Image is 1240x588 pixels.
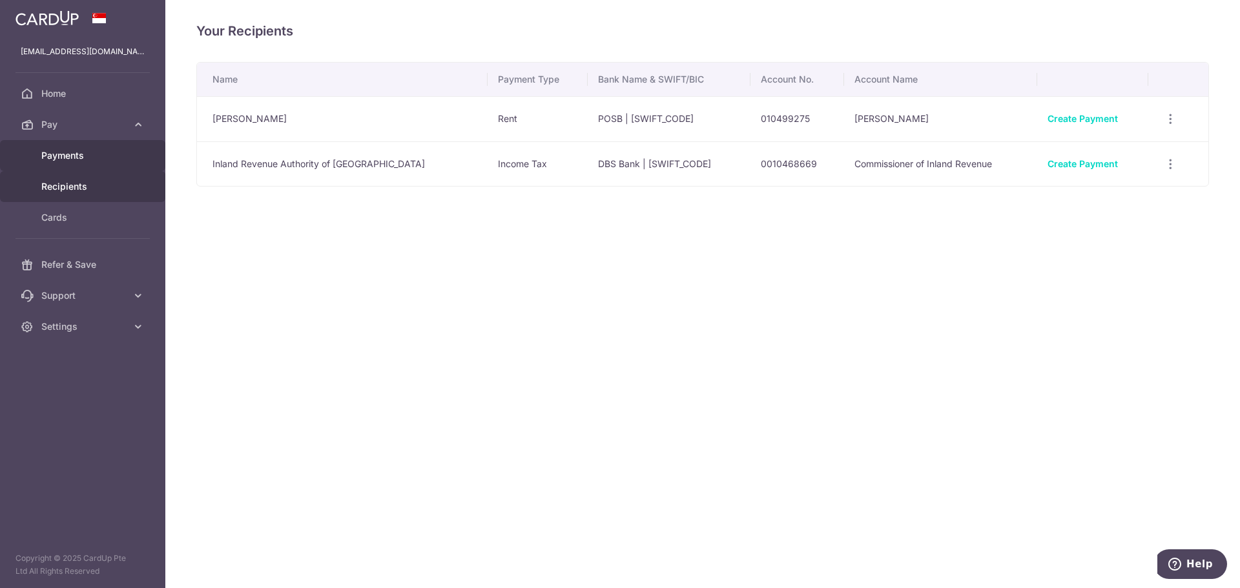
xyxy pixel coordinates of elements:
[15,10,79,26] img: CardUp
[41,180,127,193] span: Recipients
[1048,113,1118,124] a: Create Payment
[750,141,844,187] td: 0010468669
[196,21,1209,41] h4: Your Recipients
[21,45,145,58] p: [EMAIL_ADDRESS][DOMAIN_NAME]
[750,63,844,96] th: Account No.
[1048,158,1118,169] a: Create Payment
[588,63,750,96] th: Bank Name & SWIFT/BIC
[41,149,127,162] span: Payments
[588,96,750,141] td: POSB | [SWIFT_CODE]
[588,141,750,187] td: DBS Bank | [SWIFT_CODE]
[844,63,1037,96] th: Account Name
[197,96,488,141] td: [PERSON_NAME]
[41,87,127,100] span: Home
[488,141,588,187] td: Income Tax
[41,320,127,333] span: Settings
[41,211,127,224] span: Cards
[41,258,127,271] span: Refer & Save
[488,63,588,96] th: Payment Type
[197,141,488,187] td: Inland Revenue Authority of [GEOGRAPHIC_DATA]
[844,96,1037,141] td: [PERSON_NAME]
[488,96,588,141] td: Rent
[197,63,488,96] th: Name
[750,96,844,141] td: 010499275
[41,289,127,302] span: Support
[1157,549,1227,582] iframe: Opens a widget where you can find more information
[41,118,127,131] span: Pay
[844,141,1037,187] td: Commissioner of Inland Revenue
